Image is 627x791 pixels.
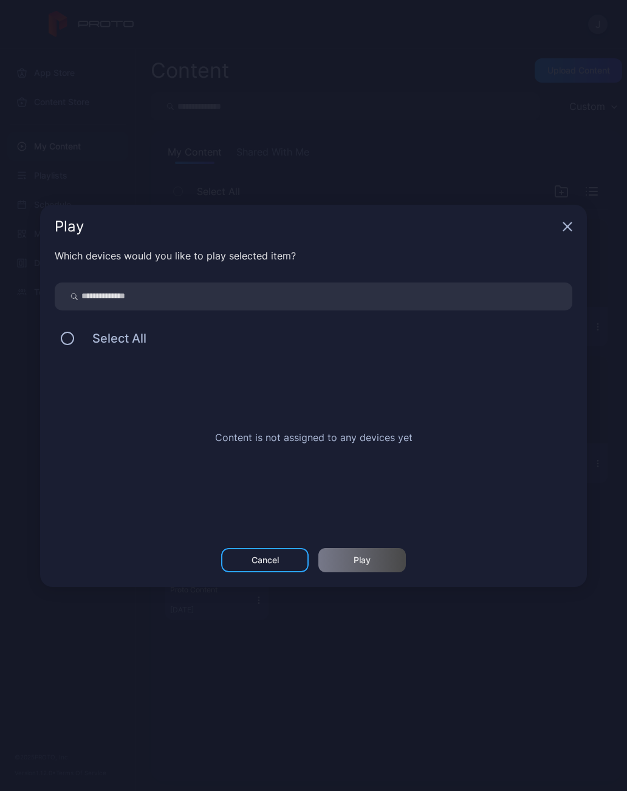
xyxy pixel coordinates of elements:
[55,219,558,234] div: Play
[252,555,279,565] div: Cancel
[55,248,572,263] div: Which devices would you like to play selected item?
[80,331,146,346] span: Select All
[318,548,406,572] button: Play
[354,555,371,565] div: Play
[221,548,309,572] button: Cancel
[215,430,413,445] p: Content is not assigned to any devices yet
